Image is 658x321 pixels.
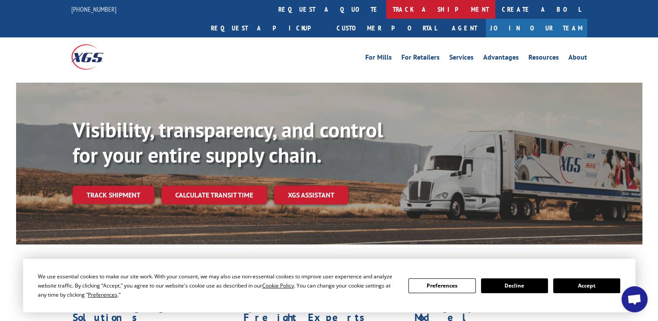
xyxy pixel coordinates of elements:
[23,259,635,312] div: Cookie Consent Prompt
[365,54,392,64] a: For Mills
[161,186,267,204] a: Calculate transit time
[73,186,154,204] a: Track shipment
[449,54,474,64] a: Services
[73,116,383,168] b: Visibility, transparency, and control for your entire supply chain.
[401,54,440,64] a: For Retailers
[568,54,587,64] a: About
[330,19,443,37] a: Customer Portal
[481,278,548,293] button: Decline
[486,19,587,37] a: Join Our Team
[38,272,398,299] div: We use essential cookies to make our site work. With your consent, we may also use non-essential ...
[71,5,117,13] a: [PHONE_NUMBER]
[88,291,117,298] span: Preferences
[274,186,348,204] a: XGS ASSISTANT
[408,278,475,293] button: Preferences
[204,19,330,37] a: Request a pickup
[483,54,519,64] a: Advantages
[621,286,648,312] div: Open chat
[262,282,294,289] span: Cookie Policy
[443,19,486,37] a: Agent
[528,54,559,64] a: Resources
[553,278,620,293] button: Accept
